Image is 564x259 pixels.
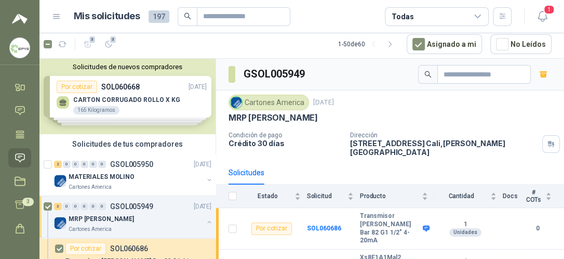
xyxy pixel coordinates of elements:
div: 0 [72,161,79,168]
div: 0 [98,203,106,210]
div: Solicitudes de tus compradores [39,134,216,154]
p: MRP [PERSON_NAME] [229,112,318,123]
a: 2 0 0 0 0 0 GSOL005950[DATE] Company LogoMATERIALES MOLINOCartones America [54,158,213,191]
p: GSOL005949 [110,203,153,210]
div: 0 [72,203,79,210]
button: 3 [79,36,96,53]
p: [DATE] [194,202,211,212]
p: Condición de pago [229,132,342,139]
button: 1 [533,7,552,26]
div: Unidades [449,228,481,237]
div: 0 [80,161,88,168]
p: Crédito 30 días [229,139,342,148]
span: search [184,12,191,20]
p: Cartones America [69,225,112,234]
img: Company Logo [10,38,30,58]
p: GSOL005950 [110,161,153,168]
div: 1 - 50 de 60 [338,36,398,53]
div: 3 [54,203,62,210]
p: [DATE] [194,160,211,170]
p: SOL060686 [110,245,148,252]
div: Por cotizar [65,242,106,255]
p: Dirección [350,132,538,139]
img: Logo peakr [12,12,28,25]
p: Cartones America [69,183,112,191]
div: Todas [392,11,413,22]
span: search [424,71,432,78]
div: Solicitudes de nuevos compradoresPor cotizarSOL060668[DATE] CARTON CORRUGADO ROLLO X KG165 Kilogr... [39,59,216,134]
p: MRP [PERSON_NAME] [69,214,134,224]
img: Company Logo [231,97,242,108]
span: Producto [360,192,420,200]
span: 197 [149,10,169,23]
button: No Leídos [490,34,552,54]
div: Cartones America [229,95,309,110]
p: [DATE] [313,98,334,108]
th: Cantidad [434,185,503,208]
div: 0 [80,203,88,210]
img: Company Logo [54,175,66,187]
a: 3 0 0 0 0 0 GSOL005949[DATE] Company LogoMRP [PERSON_NAME]Cartones America [54,200,213,234]
span: # COTs [524,189,543,203]
div: 0 [63,203,71,210]
img: Company Logo [54,217,66,229]
div: 0 [63,161,71,168]
p: [STREET_ADDRESS] Cali , [PERSON_NAME][GEOGRAPHIC_DATA] [350,139,538,157]
div: 0 [98,161,106,168]
span: 3 [110,35,117,44]
th: Estado [243,185,307,208]
span: Solicitud [307,192,345,200]
b: 1 [434,221,496,229]
h3: GSOL005949 [244,66,306,82]
button: Solicitudes de nuevos compradores [44,63,211,71]
div: Solicitudes [229,167,264,178]
span: 3 [89,35,96,44]
th: Producto [360,185,434,208]
div: 0 [89,161,97,168]
button: 3 [100,36,117,53]
th: Docs [503,185,524,208]
span: Cantidad [434,192,488,200]
div: 0 [89,203,97,210]
a: 3 [8,195,31,214]
th: # COTs [524,185,564,208]
th: Solicitud [307,185,360,208]
button: Asignado a mi [407,34,482,54]
span: 1 [543,5,555,15]
span: 3 [22,198,34,206]
b: Transmisor [PERSON_NAME] Bar 82 G1 1/2" 4-20mA [360,212,420,244]
div: 2 [54,161,62,168]
a: SOL060686 [307,225,341,232]
b: 0 [524,224,552,234]
p: MATERIALES MOLINO [69,172,135,182]
div: Por cotizar [251,223,292,235]
span: Estado [243,192,292,200]
h1: Mis solicitudes [74,9,140,24]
